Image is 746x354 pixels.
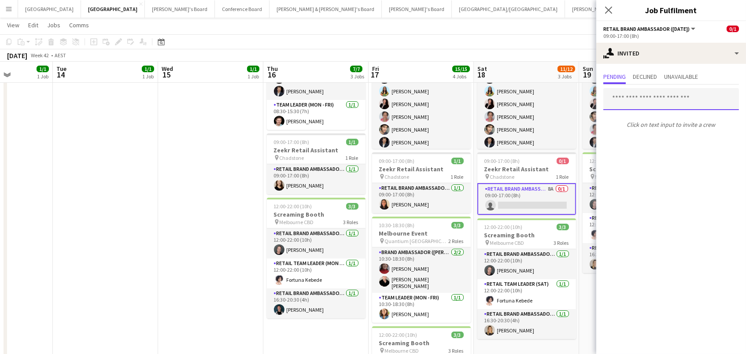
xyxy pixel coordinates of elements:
h3: Zeekr Retail Assistant [267,146,366,154]
app-card-role: RETAIL Brand Ambassador (Mon - Fri)1/116:30-20:30 (4h)[PERSON_NAME] [267,288,366,318]
button: [PERSON_NAME] & [PERSON_NAME]'s Board [270,0,382,18]
app-card-role: RETAIL Brand Ambassador (Mon - Fri)1/109:00-17:00 (8h)[PERSON_NAME] [267,164,366,194]
app-card-role: Brand Ambassador ([PERSON_NAME])2/210:30-18:30 (8h)[PERSON_NAME][PERSON_NAME] [PERSON_NAME] [372,247,471,293]
app-card-role: RETAIL Brand Ambassador ([DATE])1/112:00-22:00 (10h)[PERSON_NAME] [583,183,681,213]
div: 4 Jobs [453,73,469,80]
span: Chadstone [490,173,515,180]
button: [PERSON_NAME] & [PERSON_NAME]'s Board [565,0,677,18]
app-card-role: RETAIL Brand Ambassador ([DATE])1/116:30-20:30 (4h)[PERSON_NAME] [583,243,681,273]
span: 7/7 [350,66,362,72]
button: [GEOGRAPHIC_DATA]/[GEOGRAPHIC_DATA] [452,0,565,18]
div: Invited [596,43,746,64]
span: 14 [55,70,66,80]
app-card-role: RETAIL Team Leader (Sat)1/112:00-22:00 (10h)Fortuna Kebede [477,279,576,309]
app-job-card: 07:30-17:00 (9h30m)8/8MotoGP 2025 @ [PERSON_NAME][GEOGRAPHIC_DATA] [PERSON_NAME][GEOGRAPHIC_DATA]... [477,18,576,149]
a: Comms [66,19,92,31]
span: 3/3 [557,224,569,230]
span: View [7,21,19,29]
span: 1 Role [346,155,358,161]
span: Chadstone [280,155,304,161]
span: 1/1 [37,66,49,72]
span: Chadstone [385,173,410,180]
app-card-role: RETAIL Team Leader (Sun)1/112:00-22:00 (10h)Fortuna Kebede [583,213,681,243]
div: 09:00-17:00 (8h)1/1Zeekr Retail Assistant Chadstone1 RoleRETAIL Brand Ambassador (Mon - Fri)1/109... [267,133,366,194]
p: Click on text input to invite a crew [596,117,746,132]
h3: Job Fulfilment [596,4,746,16]
span: 18 [476,70,487,80]
app-job-card: 08:00-17:30 (9h30m)8/8MotoGP 2025 @ [PERSON_NAME][GEOGRAPHIC_DATA] [PERSON_NAME][GEOGRAPHIC_DATA]... [583,18,681,149]
div: 07:00-17:00 (10h)8/8MotoGP 2025 @ [PERSON_NAME][GEOGRAPHIC_DATA] [PERSON_NAME][GEOGRAPHIC_DATA]2 ... [372,18,471,149]
div: 3 Jobs [558,73,575,80]
h3: Zeekr Retail Assistant [372,165,471,173]
span: 3/3 [451,332,464,338]
span: 1/1 [247,66,259,72]
app-card-role: RETAIL Brand Ambassador ([DATE])1/112:00-22:00 (10h)[PERSON_NAME] [477,249,576,279]
div: [DATE] [7,51,27,60]
div: 3 Jobs [351,73,364,80]
button: [GEOGRAPHIC_DATA] [18,0,81,18]
span: 1 Role [556,173,569,180]
span: Jobs [47,21,60,29]
app-job-card: 09:00-17:00 (8h)0/1Zeekr Retail Assistant Chadstone1 RoleRETAIL Brand Ambassador ([DATE])8A0/109:... [477,152,576,215]
span: 1/1 [142,66,154,72]
span: Declined [633,74,657,80]
span: Sat [477,65,487,73]
span: 3 Roles [449,347,464,354]
span: 09:00-17:00 (8h) [484,158,520,164]
button: [PERSON_NAME]'s Board [382,0,452,18]
span: 12:00-22:00 (10h) [484,224,523,230]
app-card-role: Brand Ambassador ([DATE])7/707:30-17:00 (9h30m)[PERSON_NAME][PERSON_NAME][PERSON_NAME][PERSON_NAM... [477,57,576,164]
span: 15 [160,70,173,80]
span: 11/12 [558,66,575,72]
span: Melbourne CBD [490,240,524,246]
span: Comms [69,21,89,29]
button: [GEOGRAPHIC_DATA] [81,0,145,18]
span: 2 Roles [449,238,464,244]
span: 15/15 [452,66,470,72]
span: Week 42 [29,52,51,59]
span: 3 Roles [554,240,569,246]
span: Quantium [GEOGRAPHIC_DATA] - Encore [GEOGRAPHIC_DATA] [385,238,449,244]
app-card-role: Brand Ambassador ([PERSON_NAME])7/707:00-17:00 (10h)[PERSON_NAME][PERSON_NAME][PERSON_NAME][PERSO... [372,57,471,164]
h3: Screaming Booth [477,231,576,239]
app-job-card: 12:00-22:00 (10h)3/3Screaming Booth Melbourne CBD3 RolesRETAIL Brand Ambassador (Mon - Fri)1/112:... [267,198,366,318]
span: Fri [372,65,379,73]
app-job-card: 12:00-22:00 (10h)3/3Screaming Booth Melbourne CBD3 RolesRETAIL Brand Ambassador ([DATE])1/112:00-... [477,218,576,339]
button: Conference Board [215,0,270,18]
app-job-card: 09:00-17:00 (8h)1/1Zeekr Retail Assistant Chadstone1 RoleRETAIL Brand Ambassador (Mon - Fri)1/109... [372,152,471,213]
span: Melbourne CBD [385,347,419,354]
div: 1 Job [37,73,48,80]
span: 12:00-22:00 (10h) [590,158,628,164]
app-card-role: RETAIL Brand Ambassador ([DATE])1/116:30-20:30 (4h)[PERSON_NAME] [477,309,576,339]
span: Tue [56,65,66,73]
span: Edit [28,21,38,29]
span: 1 Role [451,173,464,180]
h3: Screaming Booth [583,165,681,173]
span: 12:00-22:00 (10h) [379,332,417,338]
span: 0/1 [557,158,569,164]
span: Pending [603,74,626,80]
span: Melbourne CBD [280,219,314,225]
span: 16 [266,70,278,80]
span: 09:00-17:00 (8h) [379,158,415,164]
h3: Zeekr Retail Assistant [477,165,576,173]
app-card-role: RETAIL Brand Ambassador (Mon - Fri)1/112:00-22:00 (10h)[PERSON_NAME] [267,229,366,258]
div: 1 Job [142,73,154,80]
span: Wed [162,65,173,73]
div: AEST [55,52,66,59]
span: Sun [583,65,593,73]
app-card-role: RETAIL Brand Ambassador (Mon - Fri)1/109:00-17:00 (8h)[PERSON_NAME] [372,183,471,213]
a: View [4,19,23,31]
span: 17 [371,70,379,80]
app-card-role: Brand Ambassador ([DATE])7/708:00-17:30 (9h30m)[PERSON_NAME][PERSON_NAME][PERSON_NAME][PERSON_NAM... [583,57,681,164]
span: Thu [267,65,278,73]
app-job-card: 12:00-22:00 (10h)3/3Screaming Booth Melbourne CBD3 RolesRETAIL Brand Ambassador ([DATE])1/112:00-... [583,152,681,273]
button: [PERSON_NAME]'s Board [145,0,215,18]
div: 1 Job [247,73,259,80]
